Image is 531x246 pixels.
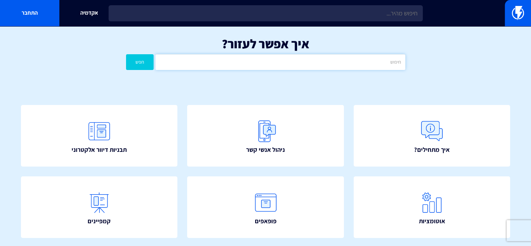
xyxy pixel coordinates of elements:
[109,5,423,21] input: חיפוש מהיר...
[187,105,344,167] a: ניהול אנשי קשר
[187,176,344,238] a: פופאפים
[155,54,405,70] input: חיפוש
[414,145,449,154] span: איך מתחילים?
[88,217,111,226] span: קמפיינים
[419,217,445,226] span: אוטומציות
[72,145,127,154] span: תבניות דיוור אלקטרוני
[246,145,285,154] span: ניהול אנשי קשר
[354,105,510,167] a: איך מתחילים?
[21,176,177,238] a: קמפיינים
[354,176,510,238] a: אוטומציות
[126,54,154,70] button: חפש
[255,217,276,226] span: פופאפים
[21,105,177,167] a: תבניות דיוור אלקטרוני
[10,37,521,51] h1: איך אפשר לעזור?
